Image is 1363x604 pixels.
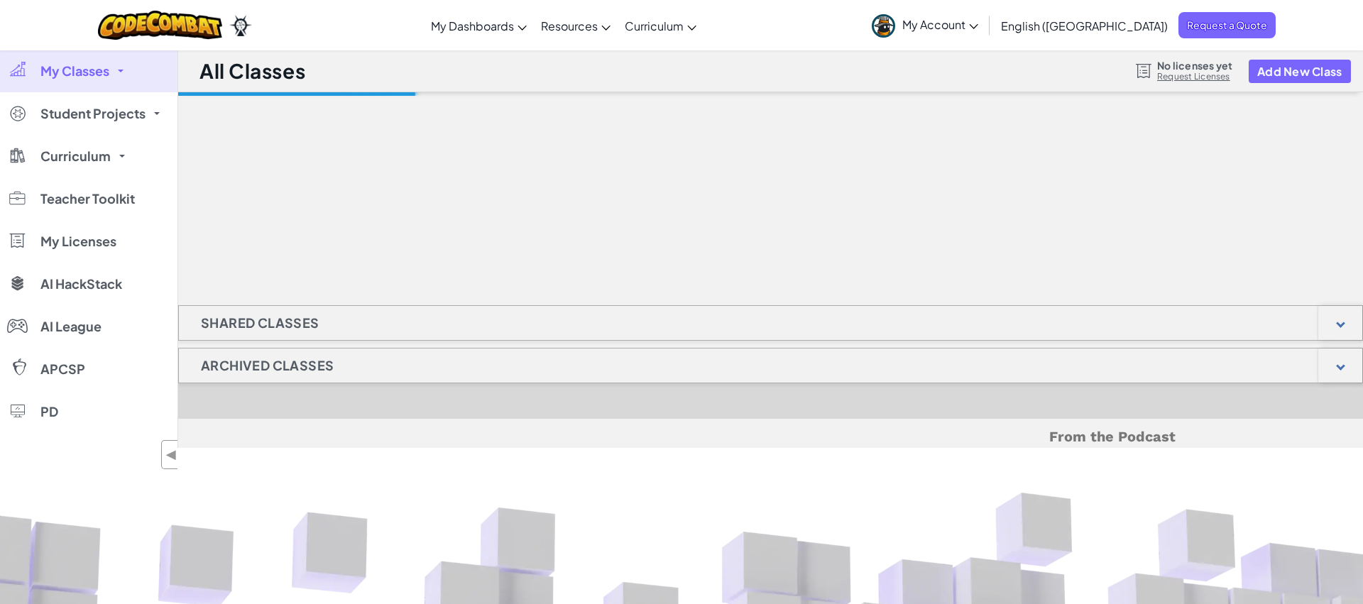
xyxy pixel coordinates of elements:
span: Curriculum [40,150,111,163]
span: Student Projects [40,107,146,120]
span: No licenses yet [1157,60,1232,71]
h1: Archived Classes [179,348,356,383]
span: My Licenses [40,235,116,248]
span: My Dashboards [431,18,514,33]
span: AI HackStack [40,278,122,290]
a: Curriculum [618,6,704,45]
h5: From the Podcast [366,426,1176,448]
span: ◀ [165,444,177,465]
span: Teacher Toolkit [40,192,135,205]
a: Request Licenses [1157,71,1232,82]
img: Ozaria [229,15,252,36]
a: Resources [534,6,618,45]
a: My Account [865,3,985,48]
a: English ([GEOGRAPHIC_DATA]) [994,6,1175,45]
span: My Classes [40,65,109,77]
span: English ([GEOGRAPHIC_DATA]) [1001,18,1168,33]
button: Add New Class [1249,60,1351,83]
img: CodeCombat logo [98,11,222,40]
span: Resources [541,18,598,33]
h1: Shared Classes [179,305,341,341]
span: AI League [40,320,102,333]
span: My Account [902,17,978,32]
span: Curriculum [625,18,684,33]
h1: All Classes [199,57,305,84]
a: My Dashboards [424,6,534,45]
a: Request a Quote [1178,12,1276,38]
img: avatar [872,14,895,38]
